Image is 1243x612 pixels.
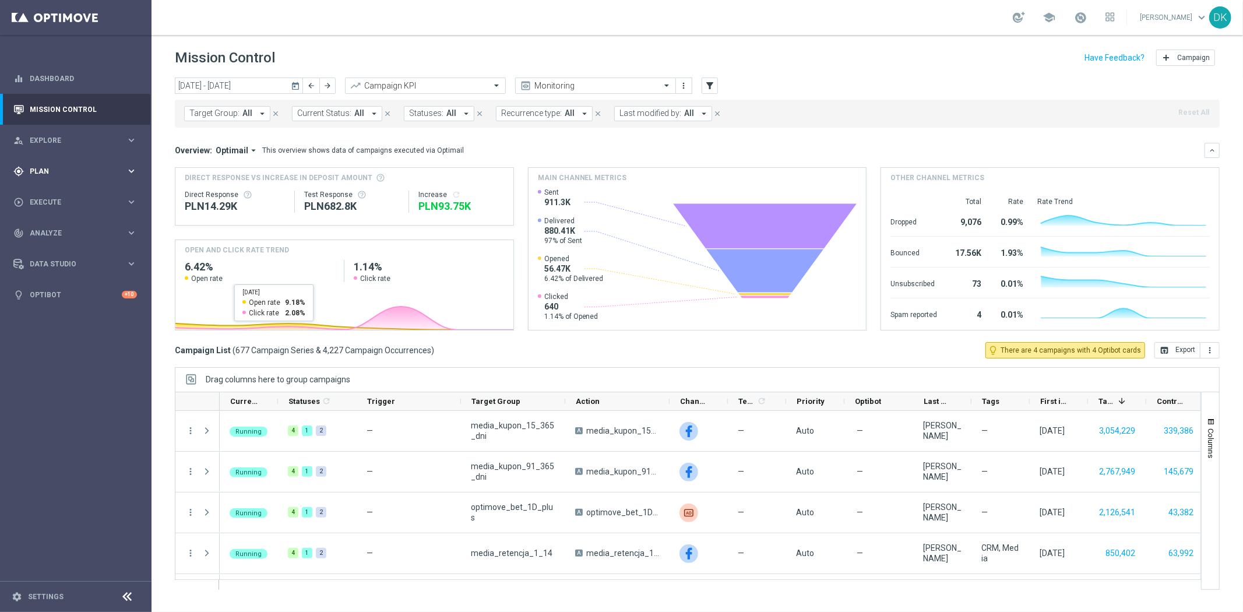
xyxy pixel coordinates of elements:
button: person_search Explore keyboard_arrow_right [13,136,138,145]
i: more_vert [185,507,196,518]
button: Recurrence type: All arrow_drop_down [496,106,593,121]
button: 339,386 [1163,424,1195,438]
div: Bounced [890,242,937,261]
div: Mission Control [13,105,138,114]
span: Campaign [1177,54,1210,62]
i: filter_alt [705,80,715,91]
div: 06 Oct 2025, Monday [1040,507,1065,518]
span: media_kupon_15_365_dni [586,425,660,436]
span: — [857,466,863,477]
span: Sent [544,188,571,197]
img: Criteo [679,504,698,522]
span: Running [235,509,262,517]
h4: Other channel metrics [890,173,984,183]
div: Press SPACE to select this row. [175,533,220,574]
i: close [476,110,484,118]
i: track_changes [13,228,24,238]
span: Templates [738,397,755,406]
span: media_kupon_91_365_dni [586,466,660,477]
button: equalizer Dashboard [13,74,138,83]
i: close [594,110,602,118]
span: Open rate [191,274,223,283]
div: Press SPACE to select this row. [220,533,1205,574]
span: Recurrence type: [501,108,562,118]
span: Running [235,550,262,558]
span: Channel [680,397,708,406]
span: Current Status [230,397,258,406]
h3: Campaign List [175,345,434,356]
div: 0.01% [995,304,1023,323]
span: Optibot [855,397,881,406]
div: DK [1209,6,1231,29]
span: There are 4 campaigns with 4 Optibot cards [1001,345,1141,356]
div: Press SPACE to select this row. [220,411,1205,452]
i: arrow_back [307,82,315,90]
i: keyboard_arrow_right [126,135,137,146]
span: Execute [30,199,126,206]
span: — [367,548,373,558]
div: Data Studio keyboard_arrow_right [13,259,138,269]
span: Plan [30,168,126,175]
button: close [474,107,485,120]
button: lightbulb_outline There are 4 campaigns with 4 Optibot cards [985,342,1145,358]
h2: 1.14% [354,260,503,274]
span: 56.47K [544,263,604,274]
span: — [857,425,863,436]
button: 2,767,949 [1098,465,1136,479]
button: close [712,107,723,120]
span: 6.42% of Delivered [544,274,604,283]
div: Patryk Przybolewski [923,461,962,482]
i: keyboard_arrow_down [1208,146,1216,154]
span: 97% of Sent [544,236,582,245]
div: 1 [302,425,312,436]
div: Data Studio [13,259,126,269]
span: media_retencja_1_14 [586,548,660,558]
i: close [272,110,280,118]
button: more_vert [1200,342,1220,358]
button: close [270,107,281,120]
button: more_vert [678,79,690,93]
h3: Overview: [175,145,212,156]
div: Rate [995,197,1023,206]
div: Press SPACE to select this row. [175,452,220,493]
div: Row Groups [206,375,350,384]
i: lightbulb_outline [988,345,998,356]
button: today [289,78,303,95]
span: — [857,548,863,558]
i: more_vert [185,466,196,477]
span: 1.14% of Opened [544,312,598,321]
h4: Main channel metrics [538,173,627,183]
i: keyboard_arrow_right [126,258,137,269]
div: Rate Trend [1037,197,1210,206]
span: Calculate column [755,395,766,407]
h1: Mission Control [175,50,275,66]
div: Press SPACE to select this row. [220,493,1205,533]
span: Targeted Customers [1098,397,1114,406]
button: lightbulb Optibot +10 [13,290,138,300]
div: Plan [13,166,126,177]
div: 2 [316,425,326,436]
i: person_search [13,135,24,146]
span: 880.41K [544,226,582,236]
div: gps_fixed Plan keyboard_arrow_right [13,167,138,176]
span: media_kupon_15_365_dni [471,420,555,441]
div: 06 Oct 2025, Monday [1040,425,1065,436]
a: Dashboard [30,63,137,94]
div: 2 [316,507,326,518]
button: 145,679 [1163,465,1195,479]
button: add Campaign [1156,50,1215,66]
span: — [857,507,863,518]
button: close [382,107,393,120]
div: Total [951,197,981,206]
div: 4 [288,507,298,518]
a: Settings [28,593,64,600]
i: arrow_drop_down [461,108,471,119]
div: 4 [288,425,298,436]
i: today [291,80,301,91]
i: open_in_browser [1160,346,1169,355]
button: play_circle_outline Execute keyboard_arrow_right [13,198,138,207]
span: First in Range [1040,397,1068,406]
img: Facebook Custom Audience [679,422,698,441]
